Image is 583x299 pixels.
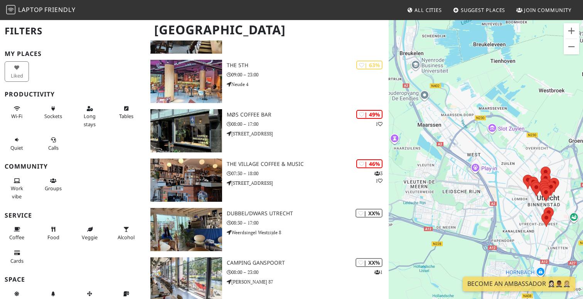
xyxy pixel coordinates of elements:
h3: The Village Coffee & Music [227,161,389,167]
img: DUBBEL/DWARS Utrecht [150,208,222,251]
p: 08:30 – 17:00 [227,219,389,226]
h3: Camping Ganspoort [227,260,389,266]
a: MØS Coffee bar | 49% 1 MØS Coffee bar 08:00 – 17:00 [STREET_ADDRESS] [146,109,389,152]
span: Laptop [18,5,43,14]
span: Power sockets [44,113,62,120]
a: The 5th | 63% The 5th 09:00 – 23:00 Neude 4 [146,60,389,103]
div: | 49% [356,110,382,119]
button: Calls [41,133,66,154]
p: 1 [376,120,382,128]
img: The Village Coffee & Music [150,159,222,202]
p: 08:00 – 23:00 [227,269,389,276]
h3: MØS Coffee bar [227,111,389,118]
a: Join Community [513,3,575,17]
p: 09:00 – 23:00 [227,71,389,78]
p: [PERSON_NAME] 87 [227,278,389,285]
p: 3 1 [374,170,382,184]
p: Weerdsingel Westzijde 8 [227,229,389,236]
span: Quiet [10,144,23,151]
span: Stable Wi-Fi [11,113,22,120]
span: Friendly [44,5,75,14]
span: Group tables [45,185,62,192]
h3: Community [5,163,141,170]
a: All Cities [404,3,445,17]
h3: The 5th [227,62,389,69]
img: MØS Coffee bar [150,109,222,152]
button: Coffee [5,223,29,243]
a: Suggest Places [450,3,509,17]
div: | XX% [356,258,382,267]
button: Wi-Fi [5,102,29,123]
div: | 63% [356,61,382,69]
span: Credit cards [10,257,24,264]
img: The 5th [150,60,222,103]
span: Food [47,234,59,241]
p: 07:30 – 18:00 [227,170,389,177]
span: All Cities [415,7,442,14]
h3: My Places [5,50,141,57]
a: DUBBEL/DWARS Utrecht | XX% DUBBEL/DWARS Utrecht 08:30 – 17:00 Weerdsingel Westzijde 8 [146,208,389,251]
button: Long stays [78,102,102,130]
button: Quiet [5,133,29,154]
div: | 46% [356,159,382,168]
h2: Filters [5,19,141,43]
button: Zoom out [564,39,579,54]
a: Become an Ambassador 🤵🏻‍♀️🤵🏾‍♂️🤵🏼‍♀️ [463,277,575,291]
button: Veggie [78,223,102,243]
p: [STREET_ADDRESS] [227,130,389,137]
span: Join Community [524,7,571,14]
h3: DUBBEL/DWARS Utrecht [227,210,389,217]
a: LaptopFriendly LaptopFriendly [6,3,76,17]
button: Tables [114,102,138,123]
span: Alcohol [118,234,135,241]
button: Sockets [41,102,66,123]
p: 1 [374,269,382,276]
p: 08:00 – 17:00 [227,120,389,128]
button: Cards [5,247,29,267]
img: LaptopFriendly [6,5,15,14]
span: Long stays [84,113,96,127]
span: Suggest Places [461,7,505,14]
button: Groups [41,174,66,195]
p: [STREET_ADDRESS] [227,179,389,187]
h1: [GEOGRAPHIC_DATA] [148,19,387,41]
div: | XX% [356,209,382,218]
button: Work vibe [5,174,29,203]
p: Neude 4 [227,81,389,88]
button: Food [41,223,66,243]
h3: Productivity [5,91,141,98]
button: Alcohol [114,223,138,243]
span: Coffee [9,234,24,241]
h3: Space [5,276,141,283]
h3: Service [5,212,141,219]
button: Zoom in [564,23,579,39]
a: The Village Coffee & Music | 46% 31 The Village Coffee & Music 07:30 – 18:00 [STREET_ADDRESS] [146,159,389,202]
span: Veggie [82,234,98,241]
span: Work-friendly tables [119,113,133,120]
span: People working [11,185,23,199]
span: Video/audio calls [48,144,59,151]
